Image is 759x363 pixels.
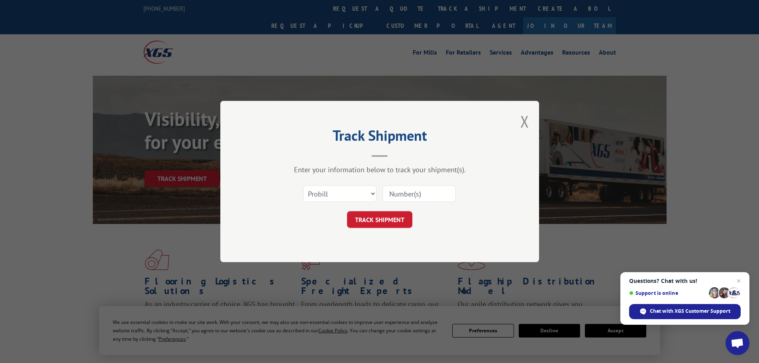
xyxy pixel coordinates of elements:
[260,165,499,174] div: Enter your information below to track your shipment(s).
[260,130,499,145] h2: Track Shipment
[382,185,456,202] input: Number(s)
[629,304,741,319] div: Chat with XGS Customer Support
[734,276,743,286] span: Close chat
[726,331,749,355] div: Open chat
[347,211,412,228] button: TRACK SHIPMENT
[520,111,529,132] button: Close modal
[650,308,730,315] span: Chat with XGS Customer Support
[629,290,706,296] span: Support is online
[629,278,741,284] span: Questions? Chat with us!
